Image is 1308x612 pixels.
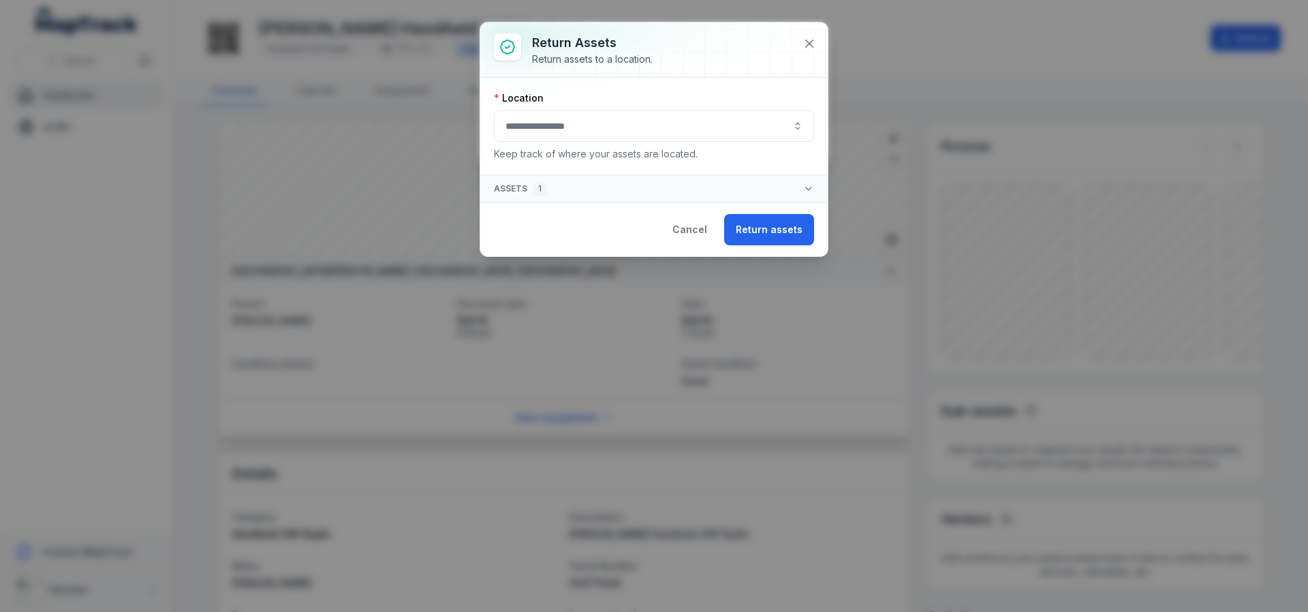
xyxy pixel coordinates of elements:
button: Cancel [661,214,719,245]
span: Assets [494,181,547,197]
div: Return assets to a location. [532,52,653,66]
p: Keep track of where your assets are located. [494,147,814,161]
button: Return assets [724,214,814,245]
div: 1 [533,181,547,197]
button: Assets1 [480,175,828,202]
label: Location [494,91,544,105]
h3: Return assets [532,33,653,52]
